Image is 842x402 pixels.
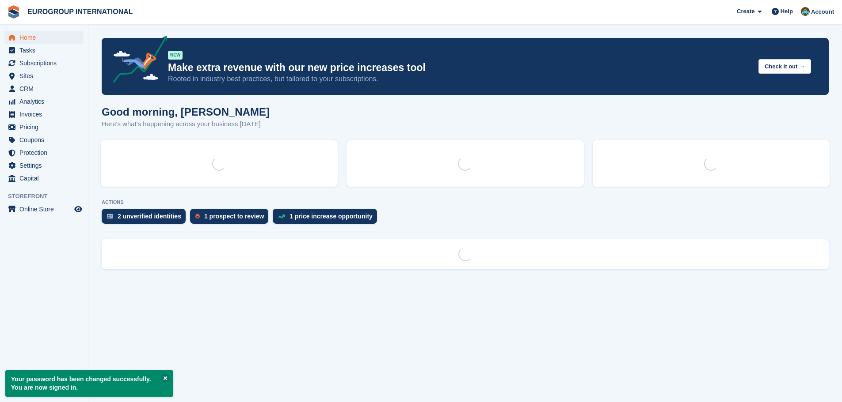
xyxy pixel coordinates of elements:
[102,199,829,205] p: ACTIONS
[5,370,173,397] p: Your password has been changed successfully. You are now signed in.
[4,172,84,184] a: menu
[801,7,810,16] img: Jo Pinkney
[273,209,381,228] a: 1 price increase opportunity
[106,36,168,86] img: price-adjustments-announcement-icon-8257ccfd72463d97f412b2fc003d46551f7dbcb40ab6d574587a9cd5c0d94...
[4,147,84,159] a: menu
[4,57,84,69] a: menu
[195,214,200,219] img: prospect-51fa495bee0391a8d652442698ab0144808aea92771e9ea1ae160a38d050c398.svg
[19,57,72,69] span: Subscriptions
[19,134,72,146] span: Coupons
[4,121,84,133] a: menu
[19,159,72,172] span: Settings
[102,106,270,118] h1: Good morning, [PERSON_NAME]
[102,209,190,228] a: 2 unverified identities
[4,95,84,108] a: menu
[19,121,72,133] span: Pricing
[4,134,84,146] a: menu
[4,83,84,95] a: menu
[4,108,84,120] a: menu
[737,7,754,16] span: Create
[781,7,793,16] span: Help
[19,70,72,82] span: Sites
[19,44,72,56] span: Tasks
[4,203,84,215] a: menu
[19,203,72,215] span: Online Store
[19,108,72,120] span: Invoices
[4,31,84,44] a: menu
[204,213,264,220] div: 1 prospect to review
[190,209,273,228] a: 1 prospect to review
[19,83,72,95] span: CRM
[19,95,72,108] span: Analytics
[4,70,84,82] a: menu
[168,51,183,60] div: NEW
[278,214,285,218] img: price_increase_opportunities-93ffe204e8149a01c8c9dc8f82e8f89637d9d84a8eef4429ea346261dce0b2c0.svg
[168,74,751,84] p: Rooted in industry best practices, but tailored to your subscriptions.
[7,5,20,19] img: stora-icon-8386f47178a22dfd0bd8f6a31ec36ba5ce8667c1dd55bd0f319d3a0aa187defe.svg
[24,4,137,19] a: EUROGROUP INTERNATIONAL
[811,8,834,16] span: Account
[758,59,811,74] button: Check it out →
[4,44,84,56] a: menu
[102,119,270,129] p: Here's what's happening across your business [DATE]
[19,147,72,159] span: Protection
[168,61,751,74] p: Make extra revenue with our new price increases tool
[19,31,72,44] span: Home
[73,204,84,214] a: Preview store
[4,159,84,172] a: menu
[107,214,113,219] img: verify_identity-adf6edd0f0f0b5bbfe63781bf79b02c33cf7c696d77639b501bdc392416b5a36.svg
[118,213,181,220] div: 2 unverified identities
[8,192,88,201] span: Storefront
[290,213,373,220] div: 1 price increase opportunity
[19,172,72,184] span: Capital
